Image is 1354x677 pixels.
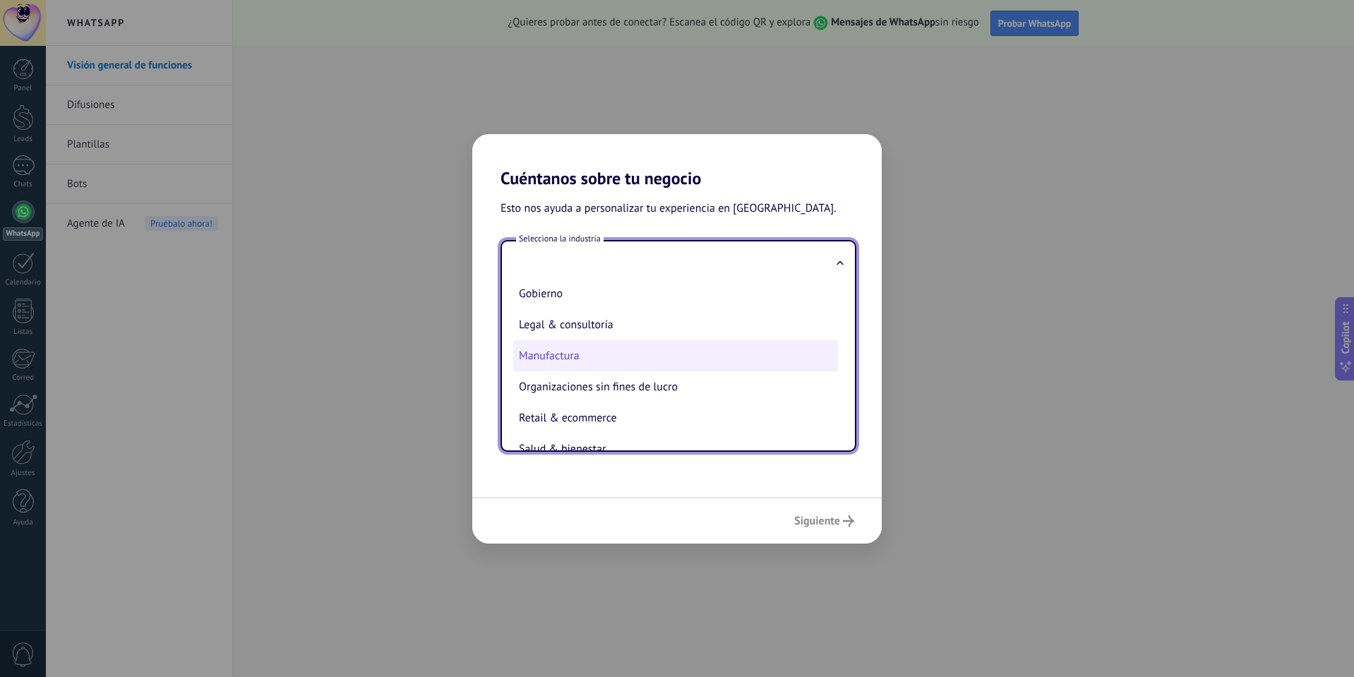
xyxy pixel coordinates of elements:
[513,309,838,340] li: Legal & consultoría
[472,134,882,188] h2: Cuéntanos sobre tu negocio
[513,433,838,465] li: Salud & bienestar
[513,278,838,309] li: Gobierno
[513,371,838,402] li: Organizaciones sin fines de lucro
[513,340,838,371] li: Manufactura
[513,402,838,433] li: Retail & ecommerce
[501,200,837,218] span: Esto nos ayuda a personalizar tu experiencia en [GEOGRAPHIC_DATA].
